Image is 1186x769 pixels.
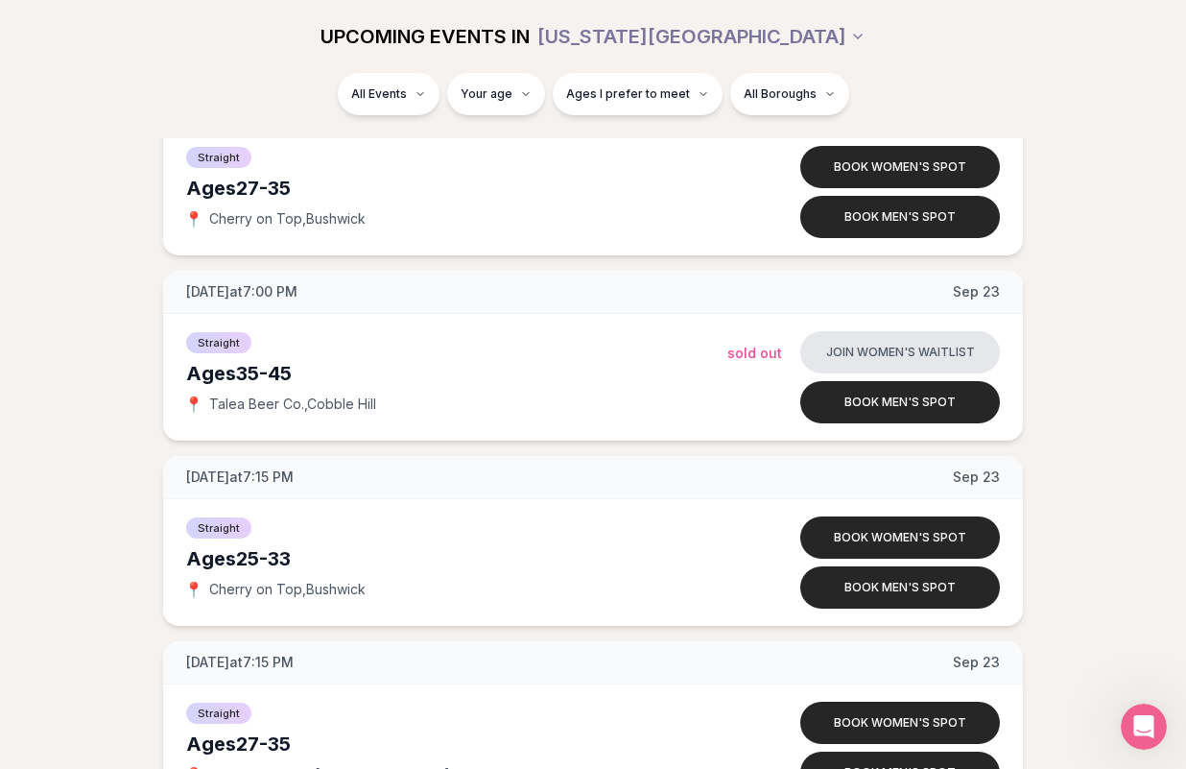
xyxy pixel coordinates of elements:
[186,360,727,387] div: Ages 35-45
[186,517,251,539] span: Straight
[186,468,294,487] span: [DATE] at 7:15 PM
[727,345,782,361] span: Sold Out
[186,211,202,227] span: 📍
[953,282,1000,301] span: Sep 23
[553,73,723,115] button: Ages I prefer to meet
[800,331,1000,373] button: Join women's waitlist
[1121,704,1167,750] iframe: Intercom live chat
[186,175,727,202] div: Ages 27-35
[800,517,1000,559] button: Book women's spot
[338,73,439,115] button: All Events
[320,23,530,50] span: UPCOMING EVENTS IN
[800,566,1000,609] button: Book men's spot
[186,545,727,572] div: Ages 25-33
[186,653,294,672] span: [DATE] at 7:15 PM
[186,582,202,597] span: 📍
[209,580,366,599] span: Cherry on Top , Bushwick
[186,731,727,757] div: Ages 27-35
[186,397,202,412] span: 📍
[800,702,1000,744] button: Book women's spot
[351,86,407,102] span: All Events
[186,147,251,168] span: Straight
[461,86,512,102] span: Your age
[953,468,1000,487] span: Sep 23
[186,332,251,353] span: Straight
[744,86,817,102] span: All Boroughs
[447,73,545,115] button: Your age
[186,703,251,724] span: Straight
[209,209,366,228] span: Cherry on Top , Bushwick
[730,73,849,115] button: All Boroughs
[566,86,690,102] span: Ages I prefer to meet
[209,395,376,414] span: Talea Beer Co. , Cobble Hill
[537,15,866,58] button: [US_STATE][GEOGRAPHIC_DATA]
[953,653,1000,672] span: Sep 23
[800,381,1000,423] button: Book men's spot
[800,196,1000,238] button: Book men's spot
[800,146,1000,188] button: Book women's spot
[186,282,297,301] span: [DATE] at 7:00 PM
